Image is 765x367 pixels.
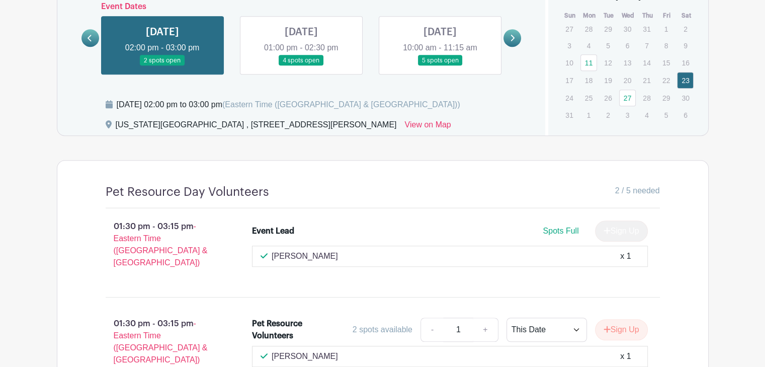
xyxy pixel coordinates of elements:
p: 20 [619,72,636,88]
p: 12 [600,55,616,70]
p: 24 [561,90,577,106]
span: (Eastern Time ([GEOGRAPHIC_DATA] & [GEOGRAPHIC_DATA])) [222,100,460,109]
p: 31 [638,21,655,37]
span: Spots Full [543,227,578,235]
p: 7 [638,38,655,53]
a: - [420,318,444,342]
p: 5 [658,107,674,123]
p: 2 [600,107,616,123]
p: 6 [619,38,636,53]
div: [US_STATE][GEOGRAPHIC_DATA] , [STREET_ADDRESS][PERSON_NAME] [116,119,397,135]
p: 29 [658,90,674,106]
a: 27 [619,90,636,106]
th: Thu [638,11,657,21]
p: 28 [638,90,655,106]
a: 11 [580,54,597,71]
span: 2 / 5 needed [615,185,660,197]
div: Event Lead [252,225,294,237]
div: x 1 [620,350,631,362]
p: 8 [658,38,674,53]
a: 23 [677,72,694,89]
p: 14 [638,55,655,70]
p: 31 [561,107,577,123]
div: x 1 [620,250,631,262]
p: 17 [561,72,577,88]
p: 30 [677,90,694,106]
p: 27 [561,21,577,37]
th: Fri [657,11,677,21]
p: 21 [638,72,655,88]
p: 1 [580,107,597,123]
p: 22 [658,72,674,88]
p: 3 [619,107,636,123]
p: 10 [561,55,577,70]
div: Pet Resource Volunteers [252,318,339,342]
p: 26 [600,90,616,106]
p: 01:30 pm - 03:15 pm [90,216,236,273]
p: 3 [561,38,577,53]
th: Mon [580,11,600,21]
div: 2 spots available [353,324,412,336]
div: [DATE] 02:00 pm to 03:00 pm [117,99,460,111]
h6: Event Dates [99,2,504,12]
th: Sat [676,11,696,21]
p: 25 [580,90,597,106]
p: 16 [677,55,694,70]
p: 28 [580,21,597,37]
span: - Eastern Time ([GEOGRAPHIC_DATA] & [GEOGRAPHIC_DATA]) [114,222,208,267]
p: 15 [658,55,674,70]
th: Sun [560,11,580,21]
p: 9 [677,38,694,53]
p: 2 [677,21,694,37]
th: Wed [619,11,638,21]
th: Tue [599,11,619,21]
p: 29 [600,21,616,37]
p: 19 [600,72,616,88]
a: + [473,318,498,342]
p: 4 [580,38,597,53]
p: 4 [638,107,655,123]
p: 1 [658,21,674,37]
p: 18 [580,72,597,88]
p: 13 [619,55,636,70]
span: - Eastern Time ([GEOGRAPHIC_DATA] & [GEOGRAPHIC_DATA]) [114,319,208,364]
p: [PERSON_NAME] [272,350,338,362]
button: Sign Up [595,319,648,340]
p: 30 [619,21,636,37]
h4: Pet Resource Day Volunteers [106,185,269,199]
p: 5 [600,38,616,53]
p: 6 [677,107,694,123]
a: View on Map [404,119,451,135]
p: [PERSON_NAME] [272,250,338,262]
